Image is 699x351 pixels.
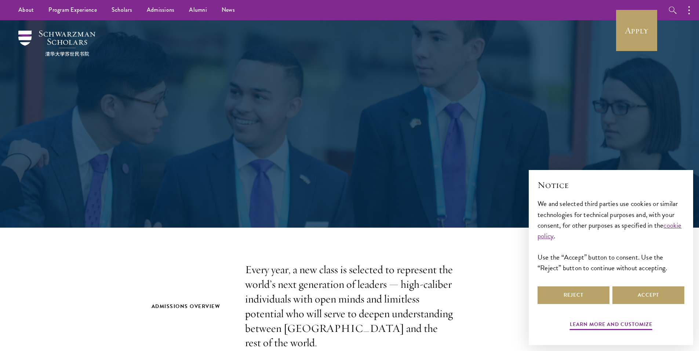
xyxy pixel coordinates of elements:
a: Apply [616,10,657,51]
button: Accept [612,286,684,304]
a: cookie policy [538,220,682,241]
button: Reject [538,286,609,304]
div: We and selected third parties use cookies or similar technologies for technical purposes and, wit... [538,198,684,273]
h2: Admissions Overview [152,302,230,311]
img: Schwarzman Scholars [18,30,95,56]
h2: Notice [538,179,684,191]
p: Every year, a new class is selected to represent the world’s next generation of leaders — high-ca... [245,263,454,350]
button: Learn more and customize [570,320,652,331]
